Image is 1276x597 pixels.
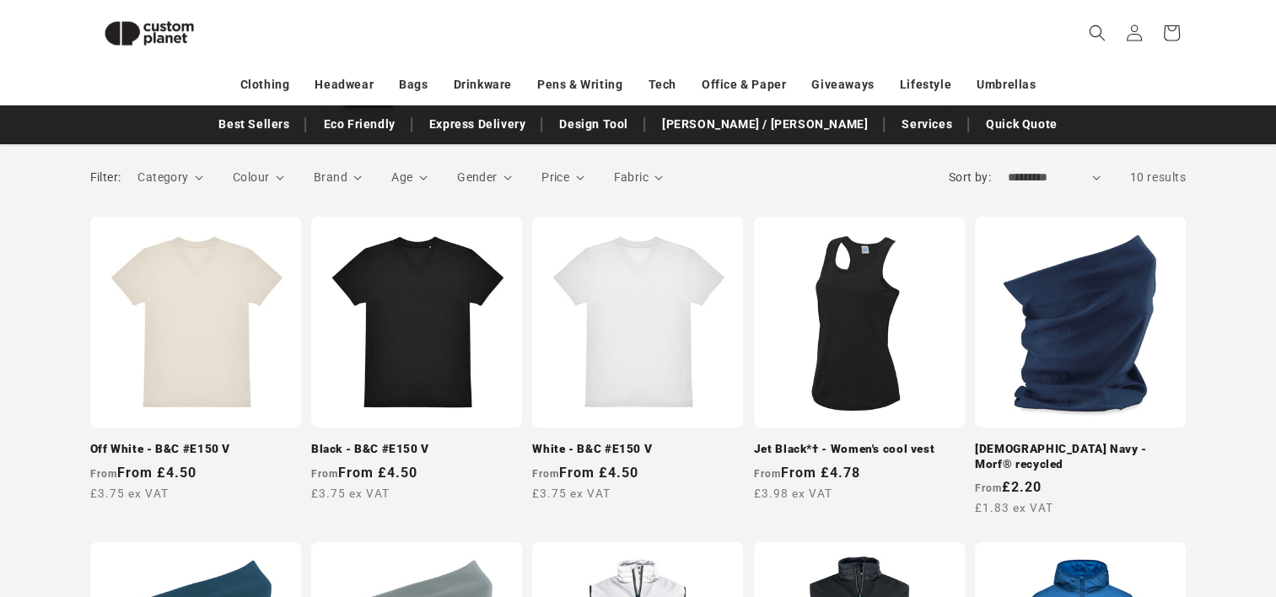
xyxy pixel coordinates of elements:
span: Category [137,170,188,184]
a: Drinkware [454,70,512,99]
iframe: Chat Widget [994,415,1276,597]
a: Umbrellas [977,70,1036,99]
a: Clothing [240,70,290,99]
span: Colour [233,170,269,184]
img: Custom Planet [90,7,208,60]
summary: Search [1079,14,1116,51]
a: Eco Friendly [315,110,403,139]
a: Lifestyle [900,70,951,99]
a: Off White - B&C #E150 V [90,442,301,457]
a: White - B&C #E150 V [532,442,743,457]
a: Black - B&C #E150 V [311,442,522,457]
summary: Category (0 selected) [137,169,203,186]
span: Fabric [614,170,649,184]
a: Quick Quote [977,110,1066,139]
h2: Filter: [90,169,121,186]
summary: Colour (0 selected) [233,169,284,186]
a: Office & Paper [702,70,786,99]
a: Headwear [315,70,374,99]
span: Brand [314,170,347,184]
a: Best Sellers [210,110,298,139]
a: Services [893,110,961,139]
a: [DEMOGRAPHIC_DATA] Navy - Morf® recycled [975,442,1186,471]
span: Gender [457,170,497,184]
a: Express Delivery [421,110,535,139]
span: Price [541,170,569,184]
span: Age [391,170,412,184]
a: Giveaways [811,70,874,99]
a: Pens & Writing [537,70,622,99]
summary: Price [541,169,584,186]
a: Tech [648,70,676,99]
a: Design Tool [551,110,637,139]
a: Jet Black*† - Women's cool vest [754,442,965,457]
summary: Brand (0 selected) [314,169,363,186]
span: 10 results [1130,170,1187,184]
a: Bags [399,70,428,99]
label: Sort by: [949,170,991,184]
summary: Gender (0 selected) [457,169,512,186]
summary: Fabric (0 selected) [614,169,664,186]
a: [PERSON_NAME] / [PERSON_NAME] [654,110,876,139]
summary: Age (0 selected) [391,169,428,186]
